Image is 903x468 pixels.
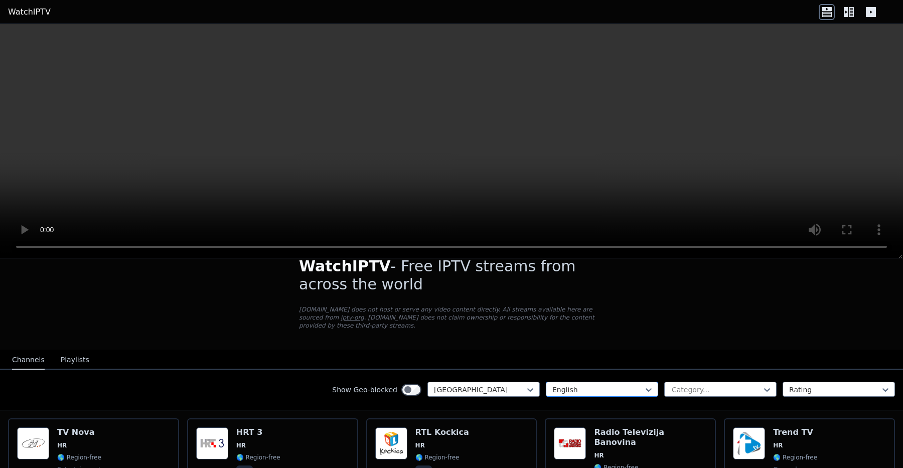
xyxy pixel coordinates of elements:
[773,441,783,449] span: HR
[773,453,817,461] span: 🌎 Region-free
[341,314,364,321] a: iptv-org
[554,427,586,459] img: Radio Televizija Banovina
[57,453,101,461] span: 🌎 Region-free
[12,351,45,370] button: Channels
[299,257,604,293] h1: - Free IPTV streams from across the world
[61,351,89,370] button: Playlists
[773,427,817,437] h6: Trend TV
[17,427,49,459] img: TV Nova
[236,453,280,461] span: 🌎 Region-free
[299,305,604,330] p: [DOMAIN_NAME] does not host or serve any video content directly. All streams available here are s...
[415,427,469,437] h6: RTL Kockica
[57,441,67,449] span: HR
[236,441,246,449] span: HR
[236,427,280,437] h6: HRT 3
[594,427,707,447] h6: Radio Televizija Banovina
[375,427,407,459] img: RTL Kockica
[415,441,425,449] span: HR
[733,427,765,459] img: Trend TV
[8,6,51,18] a: WatchIPTV
[415,453,460,461] span: 🌎 Region-free
[57,427,101,437] h6: TV Nova
[594,451,604,459] span: HR
[196,427,228,459] img: HRT 3
[332,385,397,395] label: Show Geo-blocked
[299,257,391,275] span: WatchIPTV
